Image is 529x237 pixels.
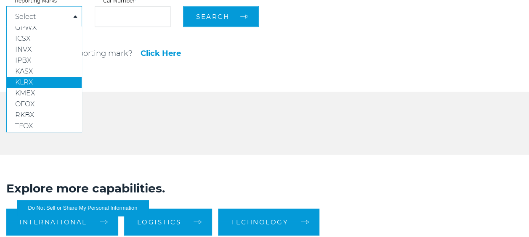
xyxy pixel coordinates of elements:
[7,77,82,88] a: KLRX
[15,100,35,108] span: OFOX
[7,66,82,77] a: KASX
[6,180,523,196] h2: Explore more capabilities.
[17,200,149,216] button: Do Not Sell or Share My Personal Information
[124,209,213,236] a: Logistics arrow arrow
[15,122,33,130] span: TFOX
[141,50,181,57] a: Click Here
[15,68,33,76] span: KASX
[15,90,35,97] span: KMEX
[196,13,229,21] span: Search
[15,35,30,43] span: ICSX
[7,99,82,110] a: OFOX
[487,197,529,237] iframe: Chat Widget
[19,219,87,225] span: International
[7,34,82,45] a: ICSX
[183,6,259,27] button: Search arrow arrow
[7,23,82,34] a: GPWX
[15,46,32,54] span: INVX
[7,55,82,66] a: IPBX
[137,219,181,225] span: Logistics
[7,88,82,99] a: KMEX
[15,13,36,20] a: Select
[15,79,33,87] span: KLRX
[218,209,319,236] a: Technology arrow arrow
[7,121,82,132] a: TFOX
[15,24,37,32] span: GPWX
[7,110,82,121] a: RKBX
[15,111,34,119] span: RKBX
[7,45,82,55] a: INVX
[6,209,118,236] a: International arrow arrow
[15,57,31,65] span: IPBX
[231,219,288,225] span: Technology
